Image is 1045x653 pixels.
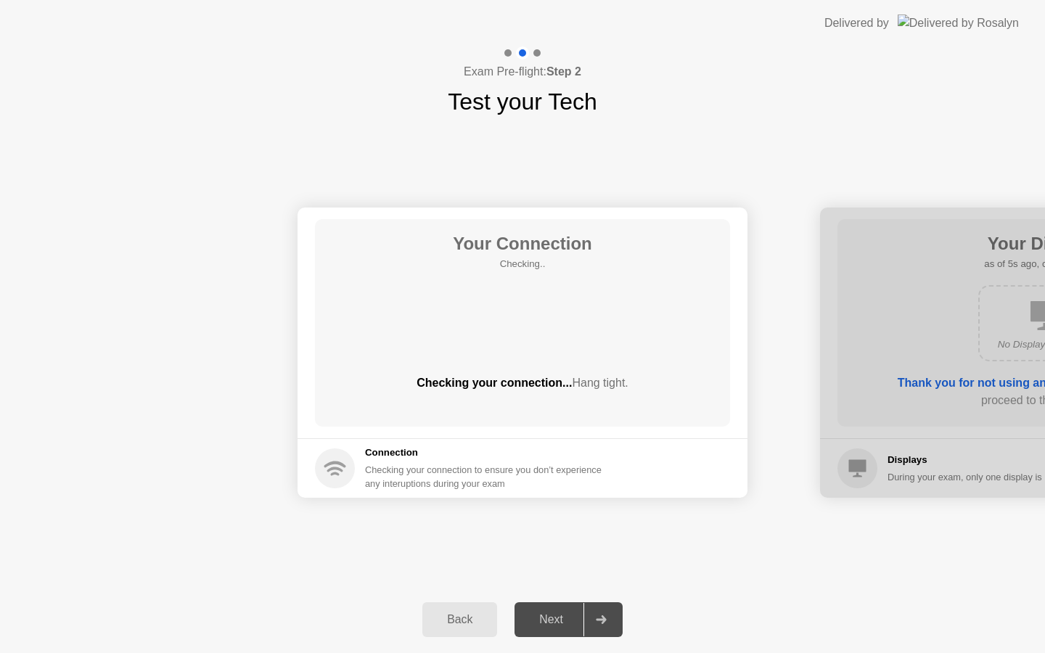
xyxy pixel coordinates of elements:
[824,15,889,32] div: Delivered by
[464,63,581,81] h4: Exam Pre-flight:
[315,374,730,392] div: Checking your connection...
[546,65,581,78] b: Step 2
[365,463,610,490] div: Checking your connection to ensure you don’t experience any interuptions during your exam
[519,613,583,626] div: Next
[427,613,493,626] div: Back
[422,602,497,637] button: Back
[898,15,1019,31] img: Delivered by Rosalyn
[453,231,592,257] h1: Your Connection
[365,445,610,460] h5: Connection
[453,257,592,271] h5: Checking..
[572,377,628,389] span: Hang tight.
[448,84,597,119] h1: Test your Tech
[515,602,623,637] button: Next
